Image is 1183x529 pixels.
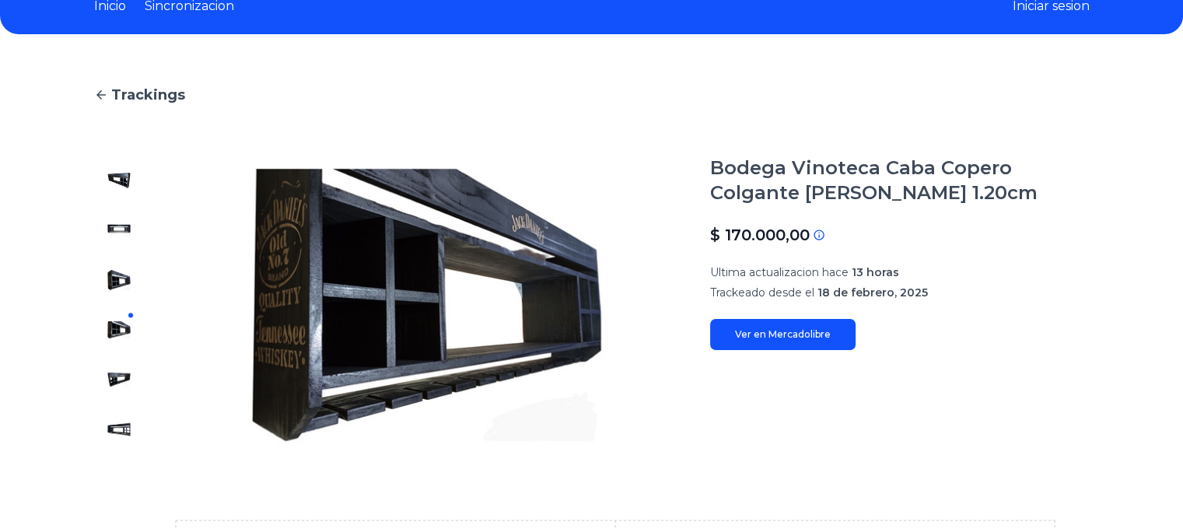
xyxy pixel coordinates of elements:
[710,265,849,279] span: Ultima actualizacion hace
[107,168,131,193] img: Bodega Vinoteca Caba Copero Colgante De Madera 1.20cm
[852,265,899,279] span: 13 horas
[710,156,1090,205] h1: Bodega Vinoteca Caba Copero Colgante [PERSON_NAME] 1.20cm
[111,84,185,106] span: Trackings
[94,84,1090,106] a: Trackings
[107,317,131,342] img: Bodega Vinoteca Caba Copero Colgante De Madera 1.20cm
[107,367,131,392] img: Bodega Vinoteca Caba Copero Colgante De Madera 1.20cm
[107,417,131,442] img: Bodega Vinoteca Caba Copero Colgante De Madera 1.20cm
[817,286,928,300] span: 18 de febrero, 2025
[710,319,856,350] a: Ver en Mercadolibre
[175,156,679,454] img: Bodega Vinoteca Caba Copero Colgante De Madera 1.20cm
[710,224,810,246] p: $ 170.000,00
[107,218,131,243] img: Bodega Vinoteca Caba Copero Colgante De Madera 1.20cm
[107,268,131,293] img: Bodega Vinoteca Caba Copero Colgante De Madera 1.20cm
[710,286,814,300] span: Trackeado desde el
